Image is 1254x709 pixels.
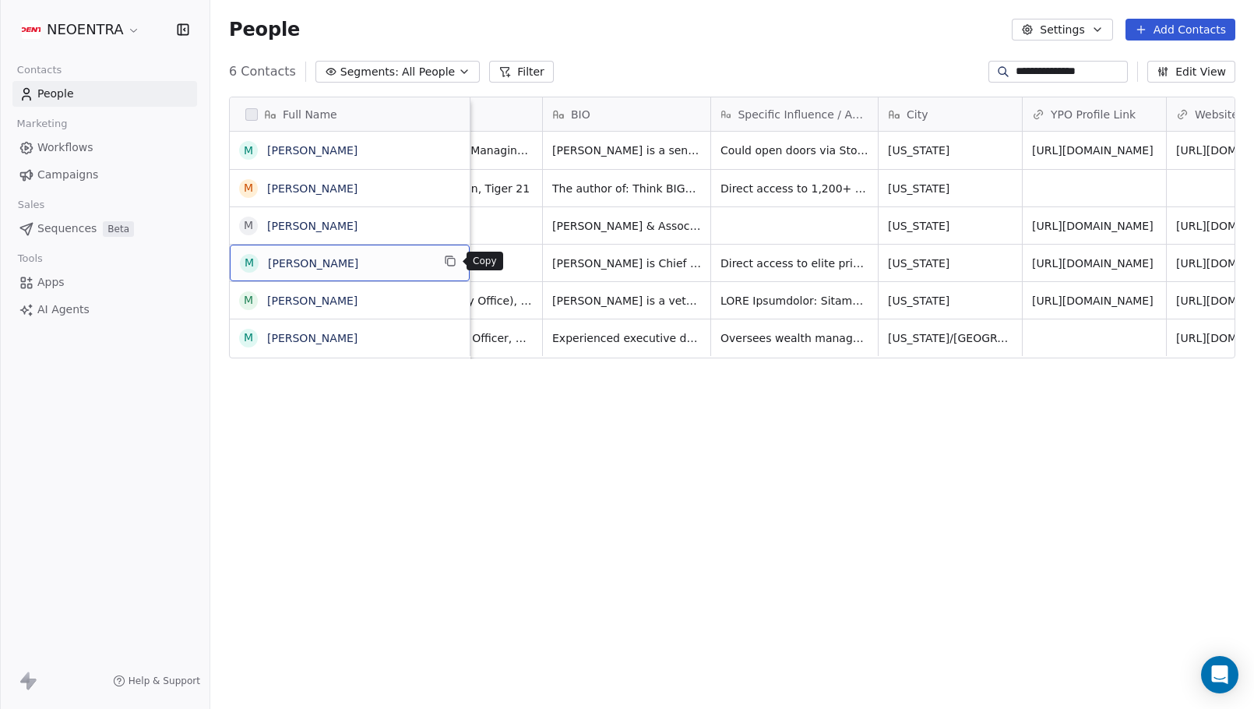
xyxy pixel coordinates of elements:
div: M [244,292,253,309]
a: [PERSON_NAME] [267,295,358,307]
div: Full Name [230,97,470,131]
p: Copy [473,255,497,267]
div: Specific Influence / Access [711,97,878,131]
img: Additional.svg [22,20,41,39]
div: M [244,143,253,159]
div: BIO [543,97,710,131]
span: People [229,18,300,41]
span: Segments: [340,64,399,80]
span: [US_STATE] [888,218,1013,234]
span: Could open doors via Stonepeak LPs, BlackRock alumni, or elite family offices exposed to infrastr... [720,143,868,158]
span: NEOENTRA [47,19,124,40]
a: People [12,81,197,107]
span: [US_STATE] [888,256,1013,271]
a: [URL][DOMAIN_NAME] [1032,144,1154,157]
span: [US_STATE]/[GEOGRAPHIC_DATA] [888,330,1013,346]
button: Settings [1012,19,1112,41]
span: Specific Influence / Access [738,107,868,122]
span: Direct access to 1,200+ members controlling over $150B+ in personal assets [720,181,868,196]
a: [URL][DOMAIN_NAME] [1032,257,1154,270]
span: BIO [571,107,590,122]
span: Sequences [37,220,97,237]
span: [PERSON_NAME] & Associates is a comprehensive wealth management firm focusing on the financial pl... [552,218,701,234]
a: [PERSON_NAME] [267,182,358,195]
button: Filter [489,61,554,83]
span: [US_STATE] [888,143,1013,158]
button: Edit View [1147,61,1235,83]
span: Contacts [10,58,69,82]
a: [PERSON_NAME] [267,144,358,157]
button: Add Contacts [1125,19,1235,41]
span: YPO Profile Link [1051,107,1136,122]
span: Apps [37,274,65,291]
span: [PERSON_NAME] is a veteran family office advisor and TIGER 21 chair overseeing multiple NYC group... [552,293,701,309]
span: City [907,107,928,122]
span: Direct access to elite private wealth families, top-tier advisors, and estate planning infrastruc... [720,256,868,271]
span: [PERSON_NAME] is a senior leader at Stonepeak, a major global infrastructure private equity firm ... [552,143,701,158]
div: grid [230,132,470,684]
span: All People [402,64,455,80]
div: Open Intercom Messenger [1201,656,1238,693]
a: Apps [12,270,197,295]
a: [PERSON_NAME] [268,257,358,270]
span: Oversees wealth management for UHNW families; deep elite financial connections [720,330,868,346]
span: Marketing [10,112,74,136]
span: LORE Ipsumdolor: Sitame conse ADI ELITS 45 doeius (TEM 4, 49, 54) inci u Labore Etdolo magna , al... [720,293,868,309]
span: 6 Contacts [229,62,296,81]
span: People [37,86,74,102]
a: [PERSON_NAME] [267,220,358,232]
a: [URL][DOMAIN_NAME] [1032,295,1154,307]
div: M [245,255,254,271]
span: Help & Support [129,675,200,687]
span: Website [1195,107,1238,122]
div: YPO Profile Link [1023,97,1166,131]
a: Help & Support [113,675,200,687]
span: Campaigns [37,167,98,183]
button: NEOENTRA [19,16,143,43]
span: Tools [11,247,49,270]
span: Full Name [283,107,337,122]
span: Workflows [37,139,93,156]
span: Experienced executive driving innovation in private wealth management; former YPO NYC Chair [552,330,701,346]
div: City [879,97,1022,131]
div: M [244,217,253,234]
a: Campaigns [12,162,197,188]
a: [PERSON_NAME] [267,332,358,344]
span: [US_STATE] [888,181,1013,196]
div: M [244,330,253,346]
span: [PERSON_NAME] is Chief Client Officer and Chief Operating Officer at Bessemer Trust. In this role... [552,256,701,271]
div: M [244,180,253,196]
a: Workflows [12,135,197,160]
a: [URL][DOMAIN_NAME] [1032,220,1154,232]
a: AI Agents [12,297,197,323]
span: The author of: Think BIGGER and 39 other Winning Strategies from Successful Entrepreneurs, publis... [552,181,701,196]
span: AI Agents [37,302,90,318]
span: Beta [103,221,134,237]
span: [US_STATE] [888,293,1013,309]
span: Sales [11,193,51,217]
a: SequencesBeta [12,216,197,242]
